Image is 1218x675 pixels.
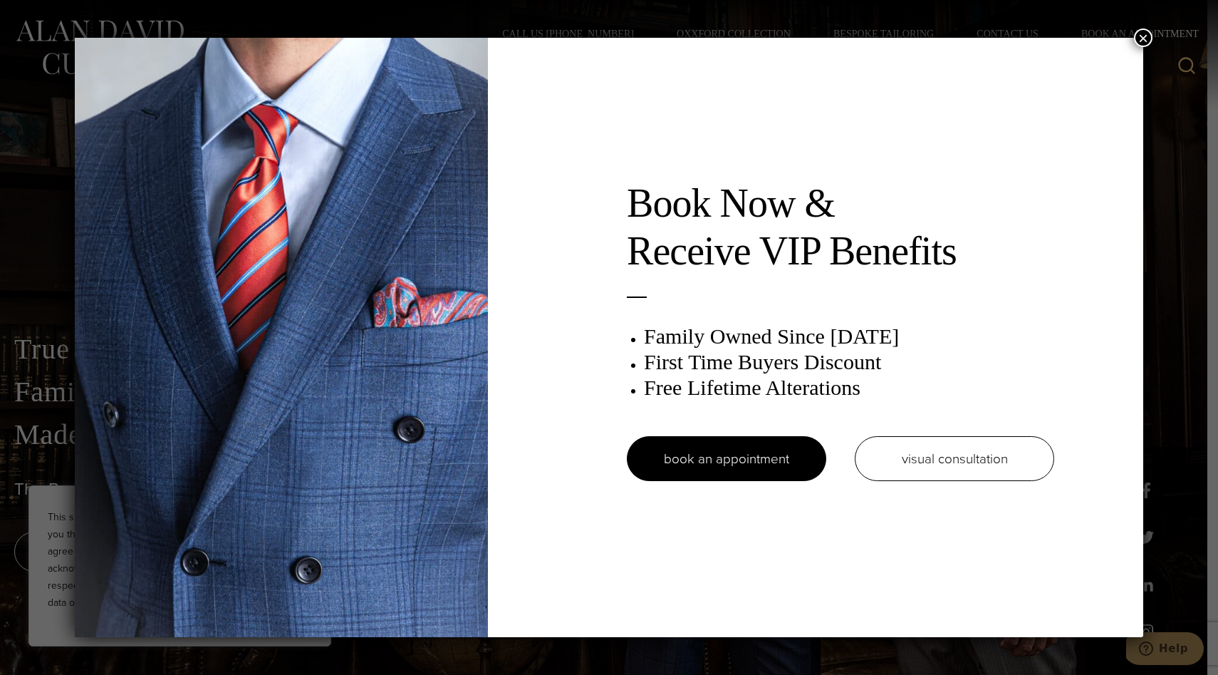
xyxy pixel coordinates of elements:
[1134,29,1152,47] button: Close
[33,10,62,23] span: Help
[644,349,1054,375] h3: First Time Buyers Discount
[855,436,1054,481] a: visual consultation
[644,324,1054,349] h3: Family Owned Since [DATE]
[644,375,1054,401] h3: Free Lifetime Alterations
[627,436,826,481] a: book an appointment
[627,180,1054,275] h2: Book Now & Receive VIP Benefits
